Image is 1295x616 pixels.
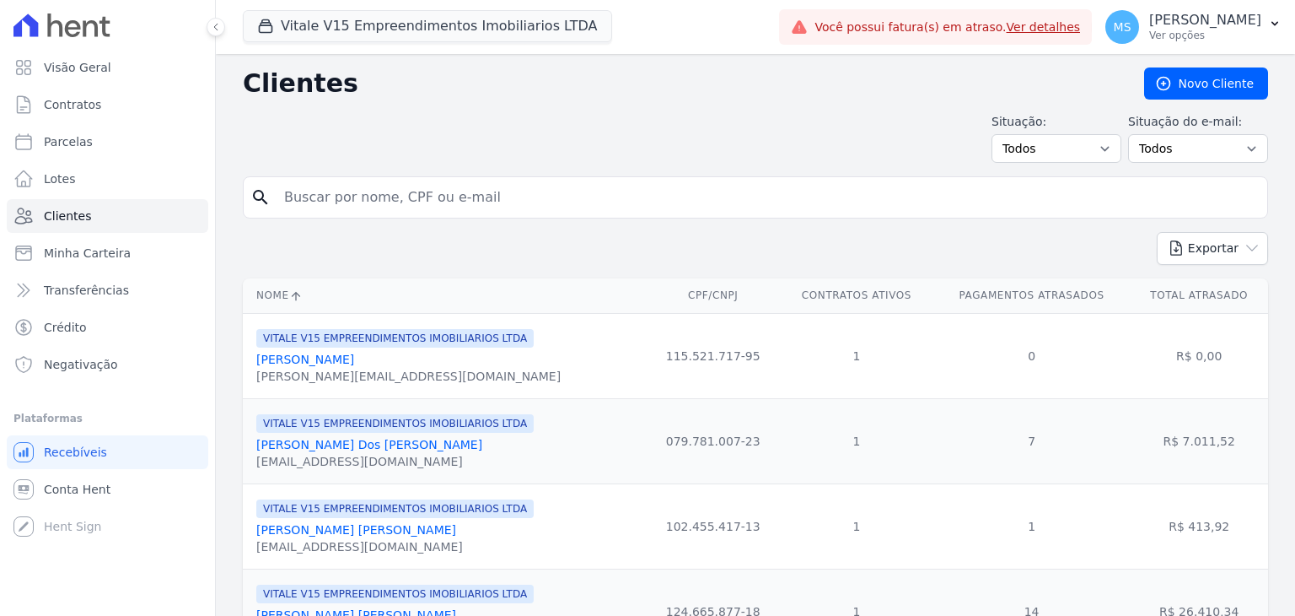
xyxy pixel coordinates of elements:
div: [EMAIL_ADDRESS][DOMAIN_NAME] [256,538,534,555]
a: Parcelas [7,125,208,159]
a: Ver detalhes [1007,20,1081,34]
a: Minha Carteira [7,236,208,270]
a: Conta Hent [7,473,208,506]
th: Nome [243,278,646,313]
h2: Clientes [243,68,1117,99]
a: Transferências [7,273,208,307]
td: R$ 0,00 [1130,313,1268,398]
a: Visão Geral [7,51,208,84]
i: search [250,187,271,208]
span: Você possui fatura(s) em atraso. [814,19,1080,36]
button: MS [PERSON_NAME] Ver opções [1092,3,1295,51]
span: Recebíveis [44,444,107,461]
a: Novo Cliente [1144,68,1268,100]
th: Contratos Ativos [780,278,933,313]
span: VITALE V15 EMPREENDIMENTOS IMOBILIARIOS LTDA [256,329,534,348]
div: Plataformas [13,408,202,429]
a: [PERSON_NAME] [PERSON_NAME] [256,523,456,537]
span: Negativação [44,356,118,373]
th: CPF/CNPJ [646,278,780,313]
a: [PERSON_NAME] [256,353,354,366]
span: Conta Hent [44,481,110,498]
span: Visão Geral [44,59,111,76]
td: 102.455.417-13 [646,484,780,569]
label: Situação: [991,113,1121,131]
span: VITALE V15 EMPREENDIMENTOS IMOBILIARIOS LTDA [256,585,534,603]
span: Contratos [44,96,101,113]
span: Parcelas [44,133,93,150]
td: 1 [780,398,933,484]
label: Situação do e-mail: [1128,113,1268,131]
button: Exportar [1157,232,1268,265]
p: [PERSON_NAME] [1149,12,1261,29]
span: MS [1114,21,1131,33]
span: Lotes [44,170,76,187]
div: [EMAIL_ADDRESS][DOMAIN_NAME] [256,453,534,470]
td: 1 [780,484,933,569]
span: Transferências [44,282,129,299]
a: Clientes [7,199,208,233]
a: [PERSON_NAME] Dos [PERSON_NAME] [256,438,482,451]
td: 115.521.717-95 [646,313,780,398]
td: R$ 7.011,52 [1130,398,1268,484]
input: Buscar por nome, CPF ou e-mail [274,181,1260,214]
th: Pagamentos Atrasados [933,278,1131,313]
td: R$ 413,92 [1130,484,1268,569]
span: Crédito [44,319,87,336]
th: Total Atrasado [1130,278,1268,313]
a: Lotes [7,162,208,196]
a: Crédito [7,311,208,344]
span: Clientes [44,208,91,224]
a: Recebíveis [7,435,208,469]
td: 7 [933,398,1131,484]
span: VITALE V15 EMPREENDIMENTOS IMOBILIARIOS LTDA [256,414,534,433]
a: Negativação [7,348,208,381]
span: VITALE V15 EMPREENDIMENTOS IMOBILIARIOS LTDA [256,500,534,518]
td: 0 [933,313,1131,398]
td: 1 [780,313,933,398]
div: [PERSON_NAME][EMAIL_ADDRESS][DOMAIN_NAME] [256,368,561,385]
td: 1 [933,484,1131,569]
button: Vitale V15 Empreendimentos Imobiliarios LTDA [243,10,612,42]
p: Ver opções [1149,29,1261,42]
td: 079.781.007-23 [646,398,780,484]
a: Contratos [7,88,208,122]
span: Minha Carteira [44,245,131,262]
